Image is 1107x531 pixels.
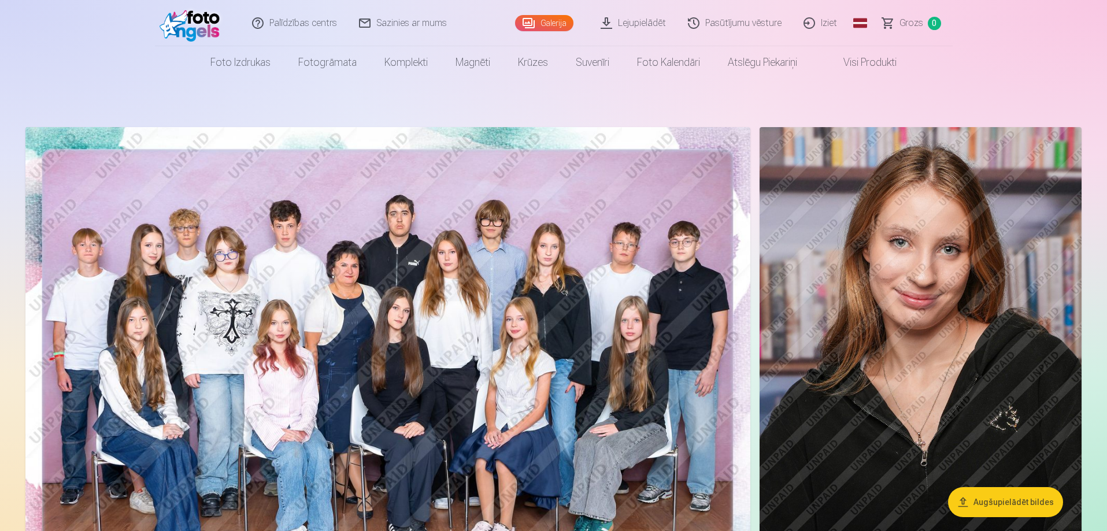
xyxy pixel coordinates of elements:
[811,46,910,79] a: Visi produkti
[714,46,811,79] a: Atslēgu piekariņi
[515,15,573,31] a: Galerija
[928,17,941,30] span: 0
[504,46,562,79] a: Krūzes
[562,46,623,79] a: Suvenīri
[160,5,226,42] img: /fa1
[948,487,1063,517] button: Augšupielādēt bildes
[442,46,504,79] a: Magnēti
[623,46,714,79] a: Foto kalendāri
[197,46,284,79] a: Foto izdrukas
[284,46,371,79] a: Fotogrāmata
[371,46,442,79] a: Komplekti
[899,16,923,30] span: Grozs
